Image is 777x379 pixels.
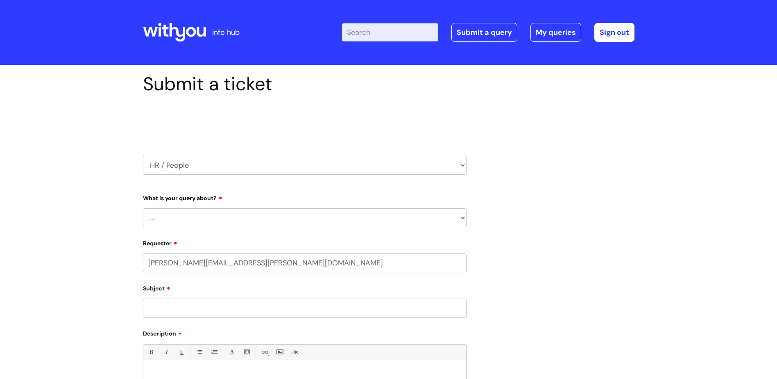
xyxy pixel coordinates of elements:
a: Sign out [594,23,634,42]
label: Subject [143,282,467,292]
a: 1. Ordered List (Ctrl-Shift-8) [209,347,219,357]
input: Search [342,23,438,41]
label: Description [143,327,467,337]
a: Submit a query [451,23,517,42]
a: Remove formatting (Ctrl-\) [290,347,300,357]
h1: Submit a ticket [143,73,467,95]
a: My queries [530,23,581,42]
h2: Select issue type [143,114,467,129]
label: What is your query about? [143,192,467,202]
div: | - [342,23,634,42]
label: Requester [143,237,467,247]
a: Insert Image... [274,347,285,357]
a: • Unordered List (Ctrl-Shift-7) [194,347,204,357]
input: Email [143,253,467,272]
a: Underline(Ctrl-U) [176,347,186,357]
a: Link [259,347,270,357]
a: Bold (Ctrl-B) [146,347,156,357]
a: Back Color [242,347,252,357]
a: Font Color [227,347,237,357]
a: Italic (Ctrl-I) [161,347,171,357]
p: info hub [212,26,240,39]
